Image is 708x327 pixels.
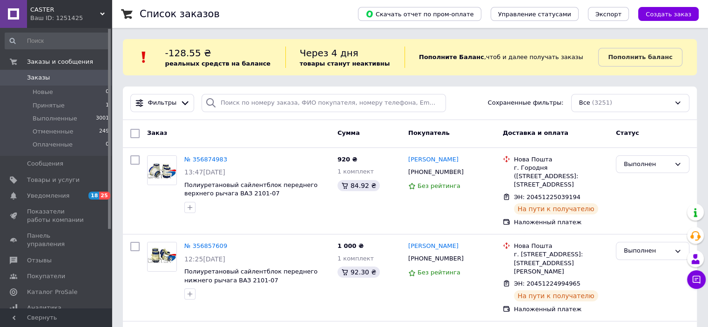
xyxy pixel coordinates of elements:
[503,129,568,136] span: Доставка и оплата
[638,7,699,21] button: Создать заказ
[358,7,481,21] button: Скачать отчет по пром-оплате
[588,7,629,21] button: Экспорт
[418,182,460,189] span: Без рейтинга
[88,192,99,200] span: 18
[137,50,151,64] img: :exclamation:
[27,176,80,184] span: Товары и услуги
[365,10,474,18] span: Скачать отчет по пром-оплате
[337,129,360,136] span: Сумма
[30,14,112,22] div: Ваш ID: 1251425
[202,94,446,112] input: Поиск по номеру заказа, ФИО покупателя, номеру телефона, Email, номеру накладной
[629,10,699,17] a: Создать заказ
[579,99,590,107] span: Все
[27,304,61,312] span: Аналитика
[106,140,109,149] span: 0
[147,155,177,185] a: Фото товару
[616,129,639,136] span: Статус
[595,11,621,18] span: Экспорт
[514,155,608,164] div: Нова Пошта
[514,242,608,250] div: Нова Пошта
[165,60,271,67] b: реальных средств на балансе
[147,129,167,136] span: Заказ
[33,101,65,110] span: Принятые
[184,181,317,197] a: Полиуретановый сайлентблок переднего верхнего рычага ВАЗ 2101-07
[27,58,93,66] span: Заказы и сообщения
[687,270,706,289] button: Чат с покупателем
[27,160,63,168] span: Сообщения
[106,101,109,110] span: 1
[300,60,390,67] b: товары станут неактивны
[148,242,176,271] img: Фото товару
[408,129,450,136] span: Покупатель
[300,47,358,59] span: Через 4 дня
[406,166,465,178] div: [PHONE_NUMBER]
[337,156,357,163] span: 920 ₴
[337,168,374,175] span: 1 комплект
[27,272,65,280] span: Покупатели
[405,47,598,68] div: , чтоб и далее получать заказы
[27,73,50,82] span: Заказы
[33,127,73,136] span: Отмененные
[184,168,225,176] span: 13:47[DATE]
[337,242,364,249] span: 1 000 ₴
[27,207,86,224] span: Показатели работы компании
[418,269,460,276] span: Без рейтинга
[488,99,564,107] span: Сохраненные фильтры:
[408,242,459,251] a: [PERSON_NAME]
[184,242,227,249] a: № 356857609
[608,53,672,60] b: Пополнить баланс
[99,192,110,200] span: 25
[27,232,86,248] span: Панель управления
[165,47,211,59] span: -128.55 ₴
[33,88,53,96] span: Новые
[27,192,69,200] span: Уведомления
[514,250,608,276] div: г. [STREET_ADDRESS]: [STREET_ADDRESS][PERSON_NAME]
[514,305,608,314] div: Наложенный платеж
[406,253,465,265] div: [PHONE_NUMBER]
[184,156,227,163] a: № 356874983
[148,99,177,107] span: Фильтры
[514,218,608,227] div: Наложенный платеж
[96,114,109,123] span: 3001
[337,255,374,262] span: 1 комплект
[514,164,608,189] div: г. Городня ([STREET_ADDRESS]: [STREET_ADDRESS]
[148,156,176,185] img: Фото товару
[592,99,612,106] span: (3251)
[419,53,484,60] b: Пополните Баланс
[30,6,100,14] span: CASTER
[184,255,225,263] span: 12:25[DATE]
[106,88,109,96] span: 0
[514,280,580,287] span: ЭН: 20451224994965
[33,114,77,123] span: Выполненные
[27,256,52,265] span: Отзывы
[514,194,580,200] span: ЭН: 20451225039194
[498,11,571,18] span: Управление статусами
[624,246,670,256] div: Выполнен
[337,267,380,278] div: 92.30 ₴
[184,268,317,284] a: Полиуретановый сайлентблок переднего нижнего рычага ВАЗ 2101-07
[598,48,682,67] a: Пополнить баланс
[491,7,579,21] button: Управление статусами
[514,203,598,214] div: На пути к получателю
[140,8,220,20] h1: Список заказов
[337,180,380,191] div: 84.92 ₴
[408,155,459,164] a: [PERSON_NAME]
[514,290,598,301] div: На пути к получателю
[27,288,77,296] span: Каталог ProSale
[5,33,110,49] input: Поиск
[646,11,691,18] span: Создать заказ
[99,127,109,136] span: 249
[33,140,73,149] span: Оплаченные
[147,242,177,272] a: Фото товару
[624,160,670,169] div: Выполнен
